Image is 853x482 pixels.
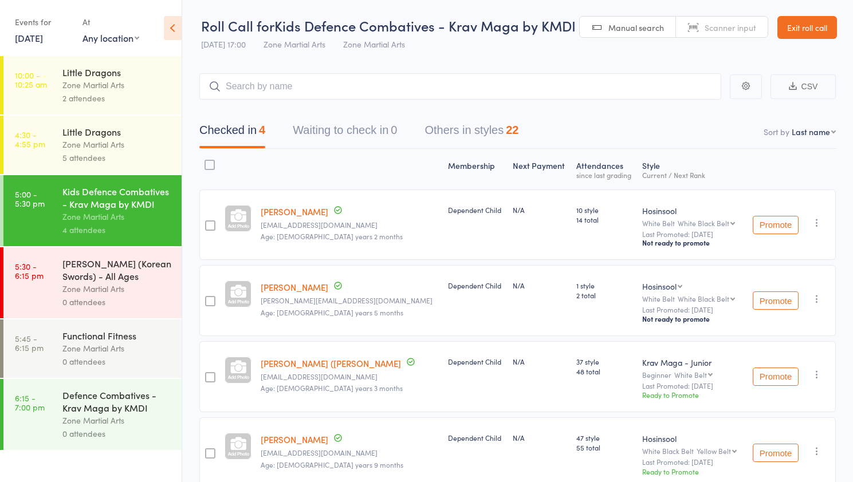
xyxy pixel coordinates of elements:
a: [DATE] [15,31,43,44]
div: Not ready to promote [642,314,740,323]
div: Ready to Promote [642,467,740,476]
button: Promote [753,216,799,234]
span: 14 total [576,215,634,224]
div: Any location [82,31,139,44]
div: 4 attendees [62,223,172,236]
div: Yellow Belt [697,447,731,455]
div: Membership [443,154,508,184]
div: 0 attendees [62,427,172,440]
div: Zone Martial Arts [62,78,172,92]
time: 5:30 - 6:15 pm [15,262,44,280]
div: N/A [513,205,567,215]
div: 0 attendees [62,295,172,309]
div: Dependent Child [448,205,504,215]
small: kmserrano133@gmail.com [261,449,439,457]
div: White Black Belt [642,447,740,455]
div: Little Dragons [62,66,172,78]
span: Manual search [608,22,664,33]
div: 2 attendees [62,92,172,105]
span: Zone Martial Arts [264,38,325,50]
a: 10:00 -10:25 amLittle DragonsZone Martial Arts2 attendees [3,56,182,114]
input: Search by name [199,73,721,100]
div: Hosinsool [642,433,740,444]
small: Last Promoted: [DATE] [642,382,740,390]
span: Scanner input [705,22,756,33]
a: [PERSON_NAME] [261,281,328,293]
span: Kids Defence Combatives - Krav Maga by KMDI [274,16,576,35]
div: N/A [513,280,567,290]
small: clint@berrysafes.com.au [261,297,439,305]
a: 5:30 -6:15 pm[PERSON_NAME] (Korean Swords) - All AgesZone Martial Arts0 attendees [3,247,182,318]
div: Hosinsool [642,205,740,216]
button: Promote [753,291,799,310]
div: N/A [513,357,567,366]
div: 0 attendees [62,355,172,368]
div: Dependent Child [448,357,504,366]
a: [PERSON_NAME] [261,206,328,218]
a: Exit roll call [777,16,837,39]
div: Current / Next Rank [642,171,740,179]
span: Age: [DEMOGRAPHIC_DATA] years 3 months [261,383,403,393]
button: CSV [771,74,836,99]
small: Last Promoted: [DATE] [642,306,740,314]
span: 48 total [576,366,634,376]
div: At [82,13,139,31]
span: Zone Martial Arts [343,38,405,50]
div: Krav Maga - Junior [642,357,740,368]
span: Age: [DEMOGRAPHIC_DATA] years 5 months [261,307,403,317]
div: White Belt [642,219,740,227]
small: wendorej.oz@gmail.com [261,373,439,381]
span: Age: [DEMOGRAPHIC_DATA] years 2 months [261,231,403,241]
div: N/A [513,433,567,443]
button: Promote [753,444,799,462]
a: 6:15 -7:00 pmDefence Combatives - Krav Maga by KMDIZone Martial Arts0 attendees [3,379,182,450]
div: Dependent Child [448,433,504,443]
button: Promote [753,368,799,386]
label: Sort by [764,126,789,137]
time: 5:45 - 6:15 pm [15,334,44,352]
span: 2 total [576,290,634,300]
div: Last name [792,126,830,137]
div: Zone Martial Arts [62,414,172,427]
div: Zone Martial Arts [62,138,172,151]
div: Kids Defence Combatives - Krav Maga by KMDI [62,185,172,210]
div: Atten­dances [572,154,638,184]
a: 5:00 -5:30 pmKids Defence Combatives - Krav Maga by KMDIZone Martial Arts4 attendees [3,175,182,246]
div: White Belt [642,295,740,302]
button: Others in styles22 [424,118,518,148]
div: Events for [15,13,71,31]
span: [DATE] 17:00 [201,38,246,50]
span: 47 style [576,433,634,443]
div: Hosinsool [642,280,677,292]
div: since last grading [576,171,634,179]
a: 5:45 -6:15 pmFunctional FitnessZone Martial Arts0 attendees [3,319,182,378]
time: 10:00 - 10:25 am [15,70,47,89]
div: [PERSON_NAME] (Korean Swords) - All Ages [62,257,172,282]
div: Zone Martial Arts [62,342,172,355]
small: michelleberry4984@gmail.com [261,221,439,229]
time: 6:15 - 7:00 pm [15,393,45,412]
span: 10 style [576,205,634,215]
div: White Belt [674,371,707,378]
div: 22 [506,124,518,136]
div: Beginner [642,371,740,378]
div: White Black Belt [678,295,729,302]
div: Functional Fitness [62,329,172,342]
small: Last Promoted: [DATE] [642,230,740,238]
div: Dependent Child [448,280,504,290]
div: White Black Belt [678,219,729,227]
button: Waiting to check in0 [293,118,397,148]
small: Last Promoted: [DATE] [642,458,740,466]
div: Style [638,154,745,184]
div: Not ready to promote [642,238,740,247]
time: 4:30 - 4:55 pm [15,130,45,148]
div: Zone Martial Arts [62,210,172,223]
div: Ready to Promote [642,390,740,400]
span: 1 style [576,280,634,290]
div: Next Payment [508,154,572,184]
span: Age: [DEMOGRAPHIC_DATA] years 9 months [261,460,403,469]
div: 4 [259,124,265,136]
div: Little Dragons [62,125,172,138]
a: [PERSON_NAME] [261,433,328,445]
div: 0 [391,124,397,136]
